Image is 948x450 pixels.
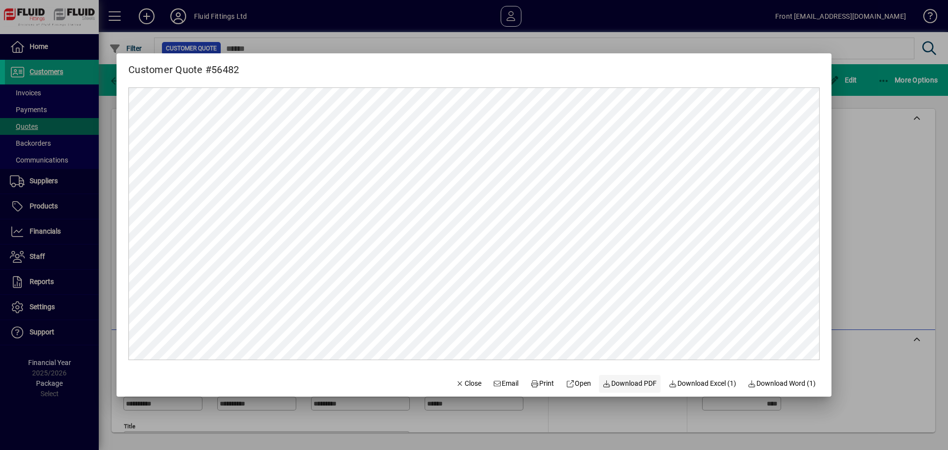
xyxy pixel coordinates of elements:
[452,375,485,393] button: Close
[599,375,661,393] a: Download PDF
[748,378,816,389] span: Download Word (1)
[562,375,595,393] a: Open
[665,375,740,393] button: Download Excel (1)
[526,375,558,393] button: Print
[117,53,251,78] h2: Customer Quote #56482
[530,378,554,389] span: Print
[456,378,481,389] span: Close
[744,375,820,393] button: Download Word (1)
[489,375,523,393] button: Email
[669,378,736,389] span: Download Excel (1)
[493,378,519,389] span: Email
[603,378,657,389] span: Download PDF
[566,378,591,389] span: Open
